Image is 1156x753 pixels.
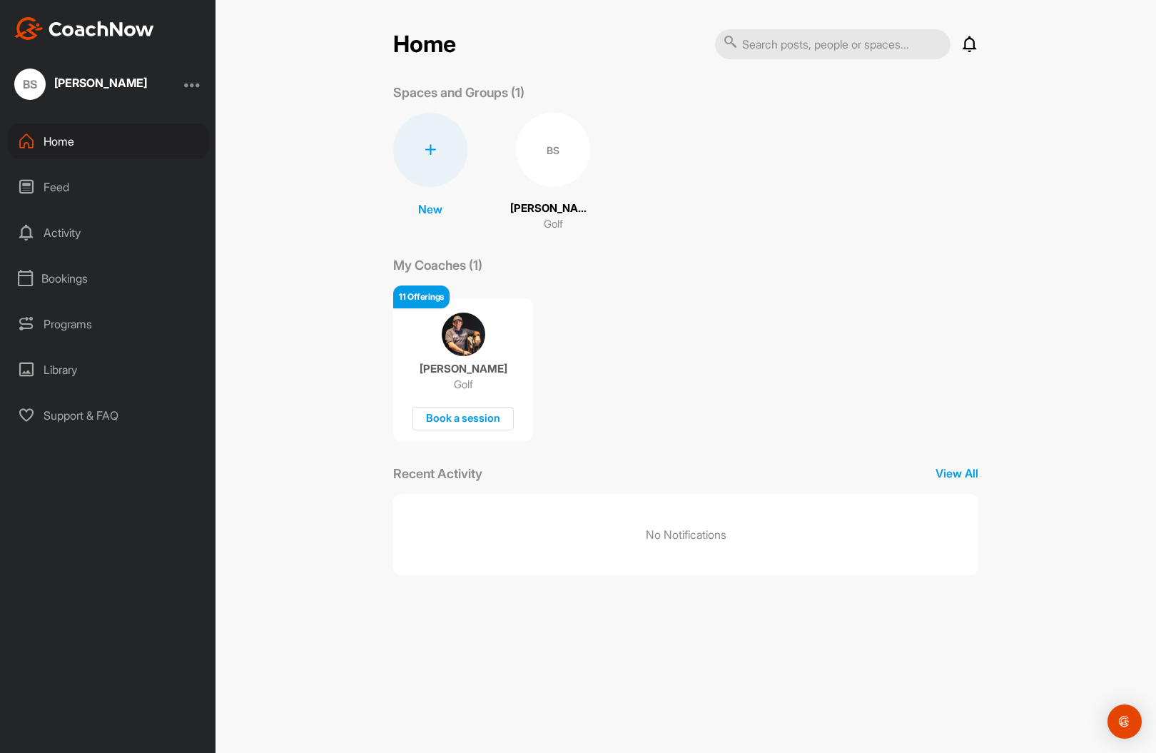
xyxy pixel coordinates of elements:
[454,378,473,392] p: Golf
[442,313,485,356] img: coach avatar
[510,201,596,217] p: [PERSON_NAME]
[516,113,590,187] div: BS
[8,352,209,388] div: Library
[510,113,596,233] a: BS[PERSON_NAME]Golf
[393,31,456,59] h2: Home
[54,77,147,89] div: [PERSON_NAME]
[646,526,726,543] p: No Notifications
[393,256,482,275] p: My Coaches (1)
[8,123,209,159] div: Home
[8,261,209,296] div: Bookings
[8,306,209,342] div: Programs
[418,201,442,218] p: New
[8,215,209,251] div: Activity
[14,69,46,100] div: BS
[8,398,209,433] div: Support & FAQ
[1107,704,1142,739] div: Open Intercom Messenger
[715,29,950,59] input: Search posts, people or spaces...
[412,407,514,430] div: Book a session
[393,464,482,483] p: Recent Activity
[544,216,563,233] p: Golf
[393,83,524,102] p: Spaces and Groups (1)
[393,285,450,308] div: 11 Offerings
[936,465,978,482] p: View All
[420,362,507,376] p: [PERSON_NAME]
[8,169,209,205] div: Feed
[14,17,154,40] img: CoachNow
